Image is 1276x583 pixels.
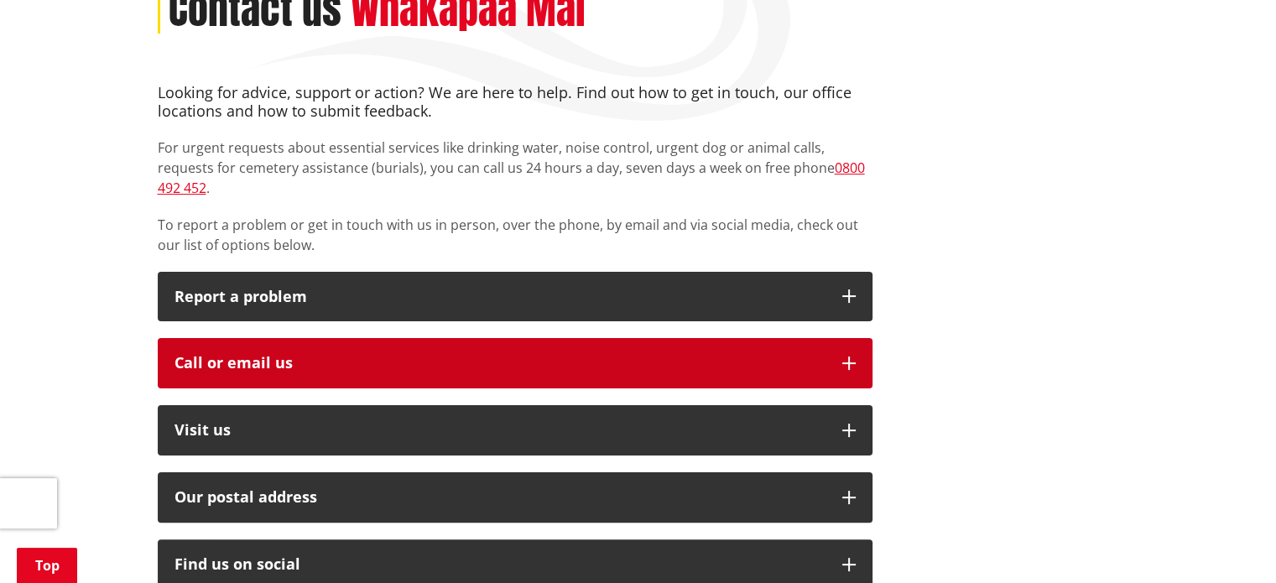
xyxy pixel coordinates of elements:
button: Our postal address [158,472,872,523]
p: For urgent requests about essential services like drinking water, noise control, urgent dog or an... [158,138,872,198]
button: Report a problem [158,272,872,322]
button: Visit us [158,405,872,455]
p: Report a problem [174,289,825,305]
div: Find us on social [174,556,825,573]
iframe: Messenger Launcher [1199,513,1259,573]
p: To report a problem or get in touch with us in person, over the phone, by email and via social me... [158,215,872,255]
div: Call or email us [174,355,825,372]
button: Call or email us [158,338,872,388]
a: Top [17,548,77,583]
h4: Looking for advice, support or action? We are here to help. Find out how to get in touch, our off... [158,84,872,120]
a: 0800 492 452 [158,159,865,197]
h2: Our postal address [174,489,825,506]
p: Visit us [174,422,825,439]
